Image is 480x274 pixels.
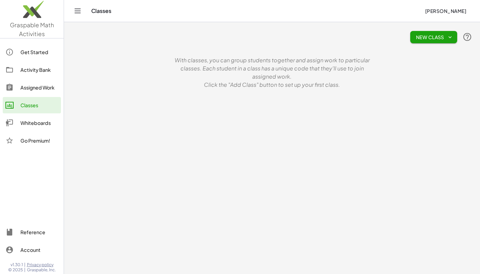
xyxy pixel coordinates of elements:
p: With classes, you can group students together and assign work to particular classes. Each student... [170,56,374,81]
p: Click the "Add Class" button to set up your first class. [170,81,374,89]
button: Toggle navigation [72,5,83,16]
a: Account [3,242,61,258]
a: Whiteboards [3,115,61,131]
div: Reference [20,228,58,236]
span: v1.30.1 [11,262,23,268]
span: Graspable, Inc. [27,267,56,273]
a: Activity Bank [3,62,61,78]
div: Account [20,246,58,254]
span: New Class [416,34,452,40]
span: | [24,262,26,268]
a: Get Started [3,44,61,60]
span: [PERSON_NAME] [425,8,466,14]
div: Assigned Work [20,83,58,92]
div: Whiteboards [20,119,58,127]
span: | [24,267,26,273]
a: Privacy policy [27,262,56,268]
div: Activity Bank [20,66,58,74]
button: [PERSON_NAME] [419,5,472,17]
div: Go Premium! [20,136,58,145]
span: © 2025 [8,267,23,273]
button: New Class [410,31,457,43]
a: Classes [3,97,61,113]
div: Classes [20,101,58,109]
a: Assigned Work [3,79,61,96]
span: Graspable Math Activities [10,21,54,37]
div: Get Started [20,48,58,56]
a: Reference [3,224,61,240]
